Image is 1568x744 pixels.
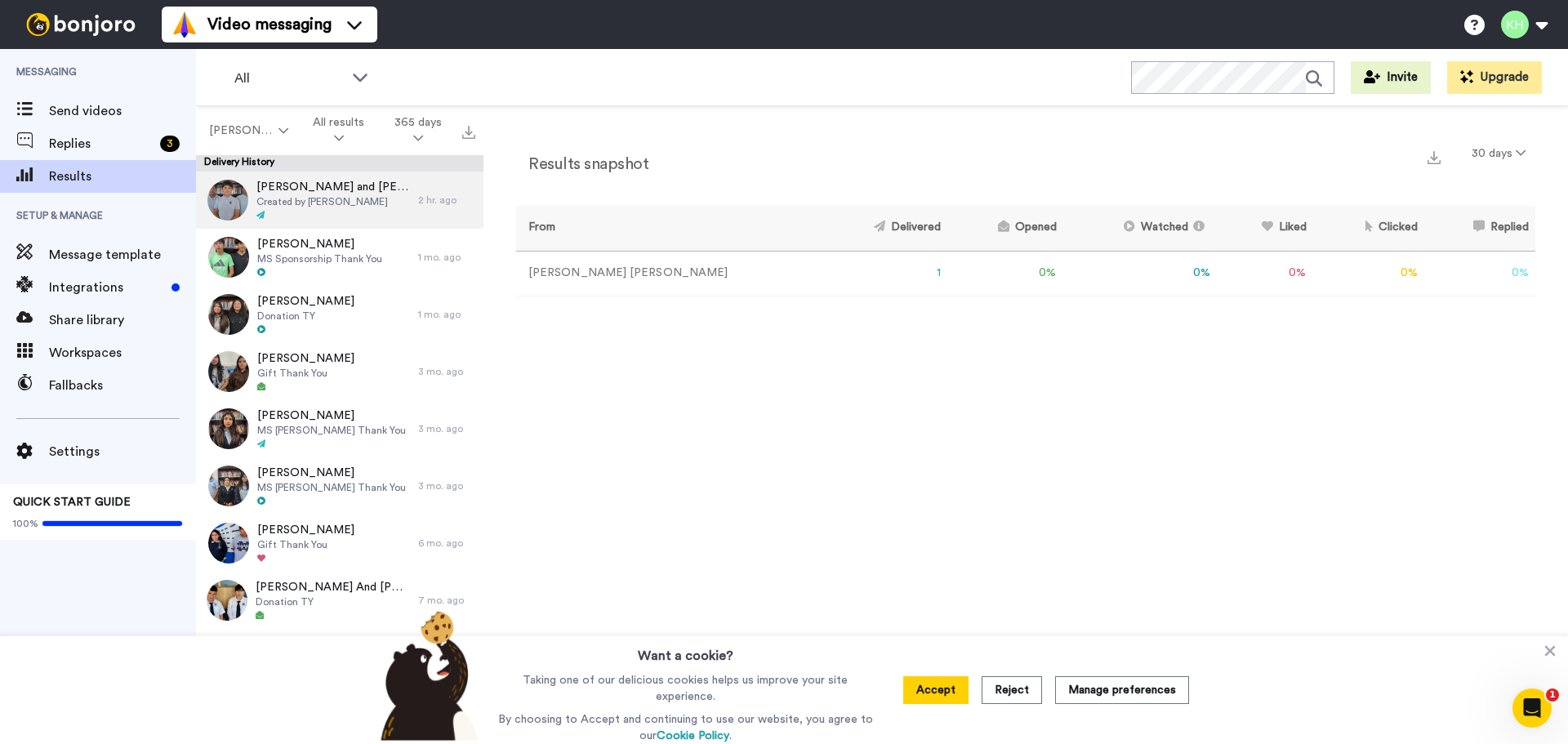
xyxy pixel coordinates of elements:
[49,245,196,265] span: Message template
[1512,688,1552,728] iframe: Intercom live chat
[1055,676,1189,704] button: Manage preferences
[196,286,483,343] a: [PERSON_NAME]Donation TY1 mo. ago
[821,251,947,296] td: 1
[418,479,475,492] div: 3 mo. ago
[418,594,475,607] div: 7 mo. ago
[196,629,483,686] a: [PERSON_NAME] And [PERSON_NAME]Donation TY7 mo. ago
[494,672,877,705] p: Taking one of our delicious cookies helps us improve your site experience.
[257,310,354,323] span: Donation TY
[1424,251,1535,296] td: 0 %
[638,636,733,666] h3: Want a cookie?
[903,676,969,704] button: Accept
[49,167,196,186] span: Results
[1063,251,1218,296] td: 0 %
[160,136,180,152] div: 3
[257,236,382,252] span: [PERSON_NAME]
[982,676,1042,704] button: Reject
[257,367,354,380] span: Gift Thank You
[947,206,1062,251] th: Opened
[13,517,38,530] span: 100%
[516,206,821,251] th: From
[207,13,332,36] span: Video messaging
[418,308,475,321] div: 1 mo. ago
[298,108,380,154] button: All results
[418,365,475,378] div: 3 mo. ago
[418,251,475,264] div: 1 mo. ago
[418,537,475,550] div: 6 mo. ago
[457,118,480,143] button: Export all results that match these filters now.
[1313,206,1425,251] th: Clicked
[1351,61,1431,94] button: Invite
[1462,139,1535,168] button: 30 days
[199,116,298,145] button: [PERSON_NAME]
[208,237,249,278] img: 59388ece-2bd8-4e20-9d08-a23e36f531e1-thumb.jpg
[1217,251,1312,296] td: 0 %
[1424,206,1535,251] th: Replied
[256,595,410,608] span: Donation TY
[208,466,249,506] img: 6f970ee1-bbf6-4353-b2c4-c1d9110224ed-thumb.jpg
[821,206,947,251] th: Delivered
[516,155,648,173] h2: Results snapshot
[49,278,165,297] span: Integrations
[256,195,410,208] span: Created by [PERSON_NAME]
[494,711,877,744] p: By choosing to Accept and continuing to use our website, you agree to our .
[257,424,406,437] span: MS [PERSON_NAME] Thank You
[196,229,483,286] a: [PERSON_NAME]MS Sponsorship Thank You1 mo. ago
[257,522,354,538] span: [PERSON_NAME]
[257,408,406,424] span: [PERSON_NAME]
[49,376,196,395] span: Fallbacks
[49,101,196,121] span: Send videos
[257,481,406,494] span: MS [PERSON_NAME] Thank You
[1447,61,1542,94] button: Upgrade
[207,580,247,621] img: 63d474e0-91a2-4f87-b18b-5fbae8c35907-thumb.jpg
[49,442,196,461] span: Settings
[208,351,249,392] img: 28c56194-8ff4-44a8-89b6-b0ab8fb8a950-thumb.jpg
[196,400,483,457] a: [PERSON_NAME]MS [PERSON_NAME] Thank You3 mo. ago
[207,180,248,221] img: 01baaa27-fc30-4612-82d4-50ea7a4cd386-thumb.jpg
[657,730,729,742] a: Cookie Policy
[418,422,475,435] div: 3 mo. ago
[257,538,354,551] span: Gift Thank You
[1063,206,1218,251] th: Watched
[208,523,249,564] img: 94bd809b-033b-4223-b653-e59bb9bc55d0-thumb.jpg
[196,572,483,629] a: [PERSON_NAME] And [PERSON_NAME]Donation TY7 mo. ago
[196,155,483,172] div: Delivery History
[256,179,410,195] span: [PERSON_NAME] and [PERSON_NAME]
[1428,151,1441,164] img: export.svg
[196,172,483,229] a: [PERSON_NAME] and [PERSON_NAME]Created by [PERSON_NAME]2 hr. ago
[208,294,249,335] img: 43948409-5a1a-4727-8ada-654937852134-thumb.jpg
[256,579,410,595] span: [PERSON_NAME] And [PERSON_NAME]
[462,126,475,139] img: export.svg
[20,13,142,36] img: bj-logo-header-white.svg
[380,108,457,154] button: 365 days
[1313,251,1425,296] td: 0 %
[196,457,483,515] a: [PERSON_NAME]MS [PERSON_NAME] Thank You3 mo. ago
[1423,145,1445,168] button: Export a summary of each team member’s results that match this filter now.
[208,408,249,449] img: f2db671a-bd83-4c85-8f35-a0d31f2a03a3-thumb.jpg
[209,123,275,139] span: [PERSON_NAME]
[257,252,382,265] span: MS Sponsorship Thank You
[1217,206,1312,251] th: Liked
[49,343,196,363] span: Workspaces
[196,515,483,572] a: [PERSON_NAME]Gift Thank You6 mo. ago
[257,293,354,310] span: [PERSON_NAME]
[418,194,475,207] div: 2 hr. ago
[366,610,487,741] img: bear-with-cookie.png
[196,343,483,400] a: [PERSON_NAME]Gift Thank You3 mo. ago
[516,251,821,296] td: [PERSON_NAME] [PERSON_NAME]
[13,497,131,508] span: QUICK START GUIDE
[257,465,406,481] span: [PERSON_NAME]
[171,11,198,38] img: vm-color.svg
[1546,688,1559,702] span: 1
[257,350,354,367] span: [PERSON_NAME]
[947,251,1062,296] td: 0 %
[234,69,344,88] span: All
[49,310,196,330] span: Share library
[49,134,154,154] span: Replies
